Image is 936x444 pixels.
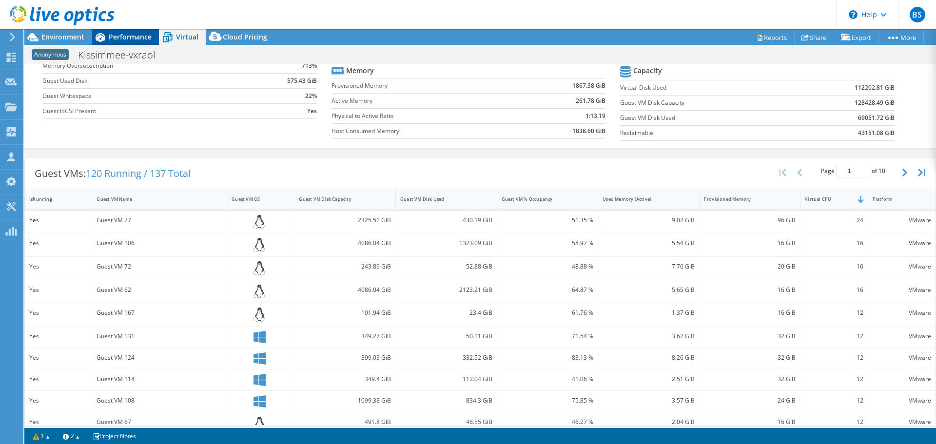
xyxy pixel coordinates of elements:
b: 128428.49 GiB [855,98,895,108]
div: 12 [805,331,863,342]
div: Used Memory (Active) [603,196,683,202]
div: 12 [805,374,863,385]
div: Yes [29,417,87,427]
div: 349.27 GiB [299,331,391,342]
label: Physical to Active Ratio [331,111,520,121]
b: 22% [305,91,317,101]
div: 2.04 GiB [603,417,695,427]
div: 2123.21 GiB [400,285,492,295]
div: Yes [29,395,87,406]
div: 7.76 GiB [603,261,695,272]
div: 96 GiB [704,215,796,226]
svg: \n [849,10,858,19]
div: 16 [805,238,863,249]
b: 1867.38 GiB [572,81,605,91]
b: 1:13.19 [585,111,605,121]
div: 61.76 % [502,308,594,318]
b: Capacity [633,66,662,76]
div: 32 GiB [704,352,796,363]
div: 399.03 GiB [299,352,391,363]
div: VMware [873,331,931,342]
div: Yes [29,331,87,342]
div: 4086.04 GiB [299,285,391,295]
div: VMware [873,417,931,427]
div: 50.11 GiB [400,331,492,342]
div: VMware [873,215,931,226]
div: 64.87 % [502,285,594,295]
div: VMware [873,374,931,385]
span: BS [910,7,925,22]
div: Guest VM Name [97,196,211,202]
div: 24 [805,215,863,226]
div: Yes [29,374,87,385]
label: Memory Oversubscription [42,61,251,71]
div: Guest VM 124 [97,352,222,363]
div: 2325.51 GiB [299,215,391,226]
div: VMware [873,352,931,363]
div: Guest VM 77 [97,215,222,226]
div: 46.55 GiB [400,417,492,427]
div: 24 GiB [704,395,796,406]
div: 1099.38 GiB [299,395,391,406]
div: Guest VM 167 [97,308,222,318]
div: Guest VM 131 [97,331,222,342]
div: VMware [873,308,931,318]
span: Environment [41,32,84,41]
div: 5.54 GiB [603,238,695,249]
div: VMware [873,395,931,406]
b: 43151.08 GiB [858,128,895,138]
a: Export [834,30,879,45]
label: Reclaimable [620,128,794,138]
div: 32 GiB [704,374,796,385]
div: Provisioned Memory [704,196,784,202]
div: 51.35 % [502,215,594,226]
span: Page of [821,165,885,177]
span: 120 Running / 137 Total [86,167,191,180]
label: Provisioned Memory [331,81,520,91]
div: Guest VM 114 [97,374,222,385]
span: Performance [109,32,152,41]
span: Anonymous [32,49,69,60]
b: Yes [307,106,317,116]
div: 834.3 GiB [400,395,492,406]
div: 16 GiB [704,308,796,318]
div: VMware [873,285,931,295]
div: 12 [805,352,863,363]
b: 261.78 GiB [576,96,605,106]
div: 332.52 GiB [400,352,492,363]
input: jump to page [836,165,870,177]
div: VMware [873,261,931,272]
div: 48.88 % [502,261,594,272]
div: 16 GiB [704,285,796,295]
a: 1 [26,430,57,442]
span: 10 [878,167,885,175]
b: 575.43 GiB [287,76,317,86]
div: Guest VM 62 [97,285,222,295]
div: 12 [805,395,863,406]
div: Guest VM OS [232,196,278,202]
div: Platform [873,196,919,202]
div: Guest VM 67 [97,417,222,427]
div: Guest VM Disk Capacity [299,196,379,202]
a: 2 [56,430,86,442]
label: Guest Whitespace [42,91,251,101]
div: 3.62 GiB [603,331,695,342]
span: Cloud Pricing [223,32,267,41]
div: 52.88 GiB [400,261,492,272]
div: 58.97 % [502,238,594,249]
label: Host Consumed Memory [331,126,520,136]
div: 191.94 GiB [299,308,391,318]
div: Guest VM Disk Used [400,196,481,202]
div: 4086.04 GiB [299,238,391,249]
div: 3.57 GiB [603,395,695,406]
div: 1.37 GiB [603,308,695,318]
div: 23.4 GiB [400,308,492,318]
div: IsRunning [29,196,76,202]
a: Project Notes [86,430,143,442]
label: Guest VM Disk Used [620,113,794,123]
div: 8.26 GiB [603,352,695,363]
div: 491.8 GiB [299,417,391,427]
div: 1323.09 GiB [400,238,492,249]
h1: Kissimmee-vxraol [74,50,171,60]
div: Guest VM 108 [97,395,222,406]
